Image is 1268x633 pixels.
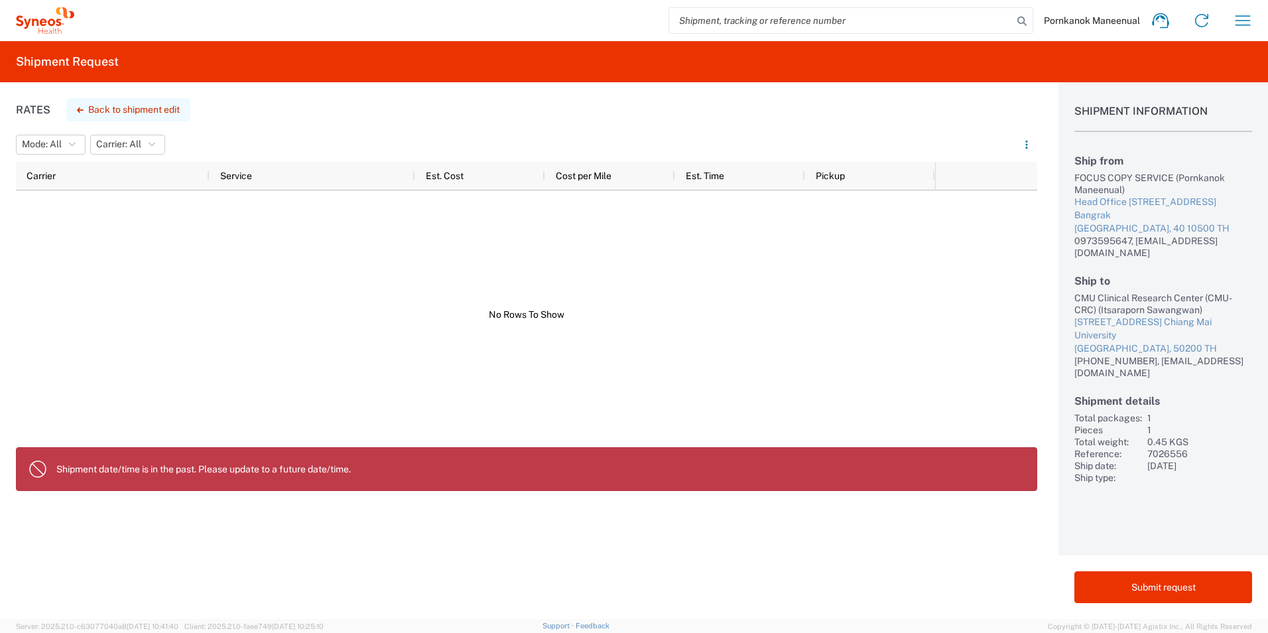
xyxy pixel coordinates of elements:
[426,171,464,181] span: Est. Cost
[576,622,609,630] a: Feedback
[220,171,252,181] span: Service
[66,98,190,121] button: Back to shipment edit
[16,54,119,70] h2: Shipment Request
[90,135,165,155] button: Carrier: All
[56,463,1026,475] p: Shipment date/time is in the past. Please update to a future date/time.
[816,171,845,181] span: Pickup
[686,171,724,181] span: Est. Time
[1074,436,1142,448] div: Total weight:
[1074,424,1142,436] div: Pieces
[1147,460,1252,472] div: [DATE]
[96,138,141,151] span: Carrier: All
[556,171,611,181] span: Cost per Mile
[669,8,1013,33] input: Shipment, tracking or reference number
[1074,571,1252,603] button: Submit request
[1074,155,1252,167] h2: Ship from
[1074,105,1252,132] h1: Shipment Information
[1147,436,1252,448] div: 0.45 KGS
[1147,412,1252,424] div: 1
[127,622,178,630] span: [DATE] 10:41:40
[1074,342,1252,356] div: [GEOGRAPHIC_DATA], 50200 TH
[1074,292,1252,316] div: CMU Clinical Research Center (CMU-CRC) (Itsaraporn Sawangwan)
[1074,460,1142,472] div: Ship date:
[1074,448,1142,460] div: Reference:
[1044,15,1140,27] span: Pornkanok Maneenual
[1074,196,1252,235] a: Head Office [STREET_ADDRESS] Bangrak[GEOGRAPHIC_DATA], 40 10500 TH
[542,622,576,630] a: Support
[1074,395,1252,407] h2: Shipment details
[1147,424,1252,436] div: 1
[16,135,86,155] button: Mode: All
[1074,316,1252,342] div: [STREET_ADDRESS] Chiang Mai University
[1074,355,1252,379] div: [PHONE_NUMBER], [EMAIL_ADDRESS][DOMAIN_NAME]
[1074,275,1252,287] h2: Ship to
[27,171,56,181] span: Carrier
[16,622,178,630] span: Server: 2025.21.0-c63077040a8
[1147,448,1252,460] div: 7026556
[1074,235,1252,259] div: 0973595647, [EMAIL_ADDRESS][DOMAIN_NAME]
[272,622,324,630] span: [DATE] 10:25:10
[1074,172,1252,196] div: FOCUS COPY SERVICE (Pornkanok Maneenual)
[184,622,324,630] span: Client: 2025.21.0-faee749
[1074,472,1142,484] div: Ship type:
[1074,412,1142,424] div: Total packages:
[1074,316,1252,355] a: [STREET_ADDRESS] Chiang Mai University[GEOGRAPHIC_DATA], 50200 TH
[1074,222,1252,236] div: [GEOGRAPHIC_DATA], 40 10500 TH
[1048,620,1252,632] span: Copyright © [DATE]-[DATE] Agistix Inc., All Rights Reserved
[22,138,62,151] span: Mode: All
[1074,196,1252,222] div: Head Office [STREET_ADDRESS] Bangrak
[16,104,50,116] h1: Rates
